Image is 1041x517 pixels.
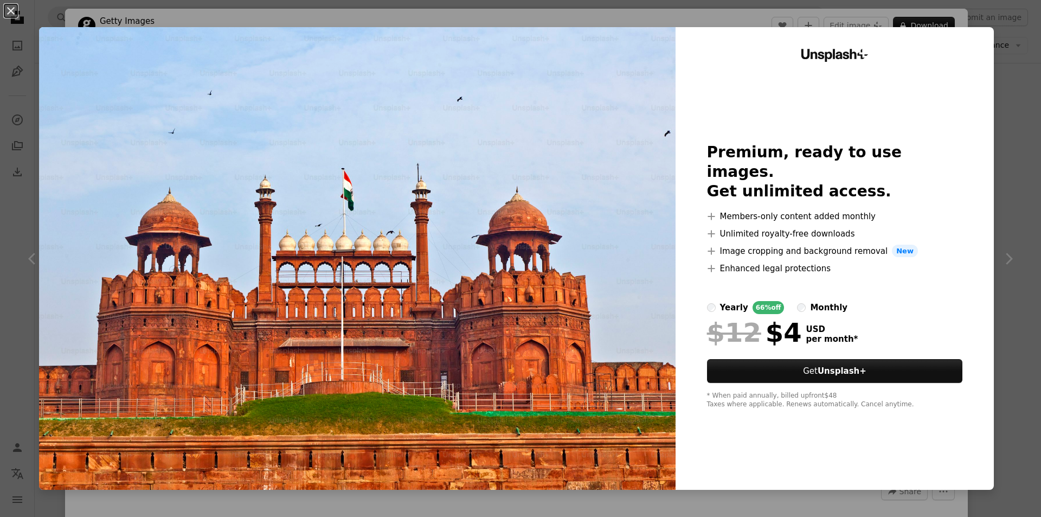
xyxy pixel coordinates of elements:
div: 66% off [753,301,785,314]
input: monthly [797,303,806,312]
li: Members-only content added monthly [707,210,963,223]
div: * When paid annually, billed upfront $48 Taxes where applicable. Renews automatically. Cancel any... [707,392,963,409]
li: Image cropping and background removal [707,245,963,258]
span: New [892,245,918,258]
li: Enhanced legal protections [707,262,963,275]
h2: Premium, ready to use images. Get unlimited access. [707,143,963,201]
span: USD [806,324,858,334]
div: monthly [810,301,847,314]
li: Unlimited royalty-free downloads [707,227,963,240]
span: per month * [806,334,858,344]
button: GetUnsplash+ [707,359,963,383]
div: $4 [707,318,802,347]
strong: Unsplash+ [818,366,866,376]
div: yearly [720,301,748,314]
input: yearly66%off [707,303,716,312]
span: $12 [707,318,761,347]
